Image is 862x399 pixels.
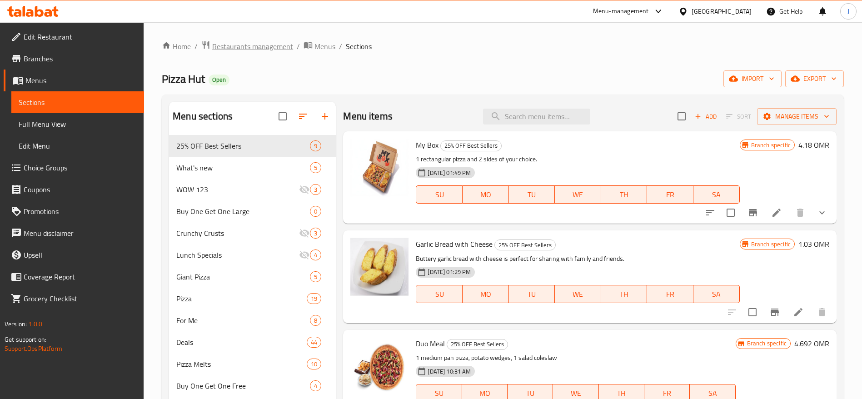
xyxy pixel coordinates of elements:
[447,339,508,349] span: 25% OFF Best Sellers
[314,105,336,127] button: Add section
[647,185,693,204] button: FR
[310,316,321,325] span: 8
[307,337,321,348] div: items
[24,162,137,173] span: Choice Groups
[176,380,310,391] span: Buy One Get One Free
[651,188,690,201] span: FR
[440,140,502,151] div: 25% OFF Best Sellers
[307,360,321,369] span: 10
[743,339,790,348] span: Branch specific
[310,142,321,150] span: 9
[169,288,336,309] div: Pizza19
[811,301,833,323] button: delete
[176,206,310,217] span: Buy One Get One Large
[798,238,829,250] h6: 1.03 OMR
[691,110,720,124] span: Add item
[441,140,501,151] span: 25% OFF Best Sellers
[4,288,144,309] a: Grocery Checklist
[424,169,474,177] span: [DATE] 01:49 PM
[212,41,293,52] span: Restaurants management
[605,188,644,201] span: TH
[509,285,555,303] button: TU
[176,228,299,239] span: Crunchy Crusts
[4,48,144,70] a: Branches
[25,75,137,86] span: Menus
[176,359,307,369] div: Pizza Melts
[723,70,782,87] button: import
[11,91,144,113] a: Sections
[24,206,137,217] span: Promotions
[424,367,474,376] span: [DATE] 10:31 AM
[310,164,321,172] span: 5
[11,113,144,135] a: Full Menu View
[209,75,229,85] div: Open
[558,188,598,201] span: WE
[466,188,505,201] span: MO
[463,185,509,204] button: MO
[24,249,137,260] span: Upsell
[194,41,198,52] li: /
[176,271,310,282] div: Giant Pizza
[176,140,310,151] span: 25% OFF Best Sellers
[24,271,137,282] span: Coverage Report
[314,41,335,52] span: Menus
[310,206,321,217] div: items
[28,318,42,330] span: 1.0.0
[162,41,191,52] a: Home
[162,69,205,89] span: Pizza Hut
[647,285,693,303] button: FR
[24,31,137,42] span: Edit Restaurant
[169,157,336,179] div: What's new5
[176,184,299,195] span: WOW 123
[169,222,336,244] div: Crunchy Crusts3
[346,41,372,52] span: Sections
[4,26,144,48] a: Edit Restaurant
[416,185,463,204] button: SU
[416,352,735,364] p: 1 medium pan pizza, potato wedges, 1 salad coleslaw
[176,162,310,173] div: What's new
[176,249,299,260] span: Lunch Specials
[169,331,336,353] div: Deals44
[4,222,144,244] a: Menu disclaimer
[310,271,321,282] div: items
[793,307,804,318] a: Edit menu item
[416,237,493,251] span: Garlic Bread with Cheese
[747,141,794,150] span: Branch specific
[792,73,837,85] span: export
[764,111,829,122] span: Manage items
[721,203,740,222] span: Select to update
[310,185,321,194] span: 3
[169,309,336,331] div: For Me8
[24,53,137,64] span: Branches
[847,6,849,16] span: J
[169,135,336,157] div: 25% OFF Best Sellers9
[416,138,438,152] span: My Box
[416,337,445,350] span: Duo Meal
[4,244,144,266] a: Upsell
[811,202,833,224] button: show more
[720,110,757,124] span: Select section first
[176,293,307,304] div: Pizza
[310,207,321,216] span: 0
[605,288,644,301] span: TH
[176,315,310,326] div: For Me
[310,251,321,259] span: 4
[466,288,505,301] span: MO
[743,303,762,322] span: Select to update
[307,293,321,304] div: items
[209,76,229,84] span: Open
[513,288,552,301] span: TU
[697,288,736,301] span: SA
[693,111,718,122] span: Add
[310,380,321,391] div: items
[310,273,321,281] span: 5
[672,107,691,126] span: Select section
[424,268,474,276] span: [DATE] 01:29 PM
[513,188,552,201] span: TU
[350,238,409,296] img: Garlic Bread with Cheese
